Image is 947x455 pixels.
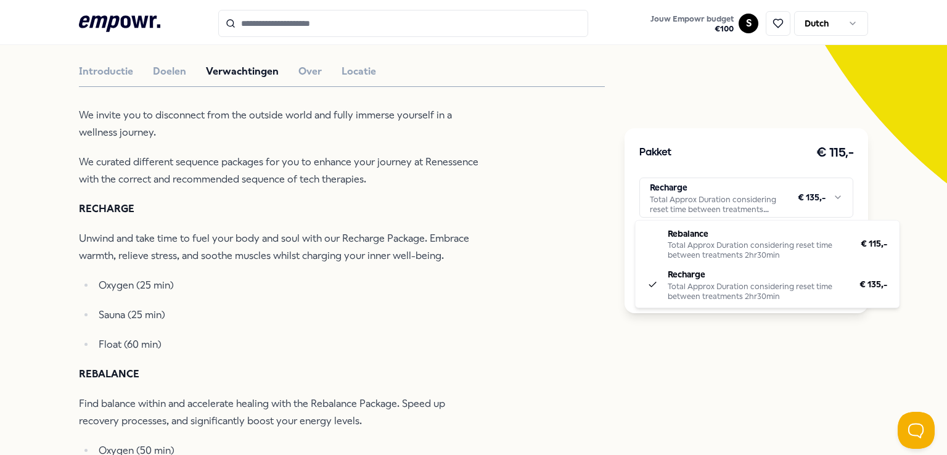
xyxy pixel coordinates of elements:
p: Rebalance [668,227,846,240]
span: € 135,- [859,277,887,291]
p: Recharge [668,268,845,281]
div: Total Approx Duration considering reset time between treatments 2hr30min [668,282,845,301]
span: € 115,- [861,237,887,250]
div: Total Approx Duration considering reset time between treatments 2hr30min [668,240,846,260]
